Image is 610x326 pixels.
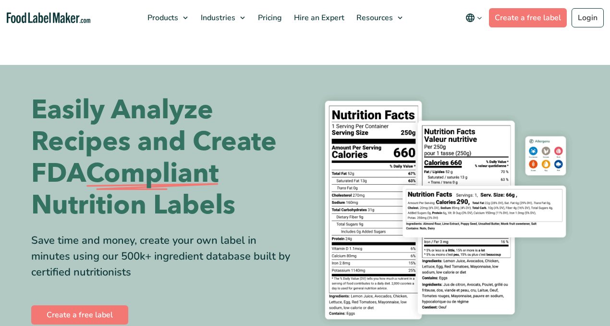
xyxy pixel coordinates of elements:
span: Products [145,13,179,23]
h1: Easily Analyze Recipes and Create FDA Nutrition Labels [31,94,298,221]
a: Login [572,8,604,27]
a: Create a free label [31,305,128,325]
span: Resources [354,13,394,23]
span: Compliant [86,158,219,189]
span: Industries [198,13,236,23]
a: Create a free label [489,8,567,27]
span: Hire an Expert [291,13,345,23]
span: Pricing [255,13,283,23]
div: Save time and money, create your own label in minutes using our 500k+ ingredient database built b... [31,233,298,280]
